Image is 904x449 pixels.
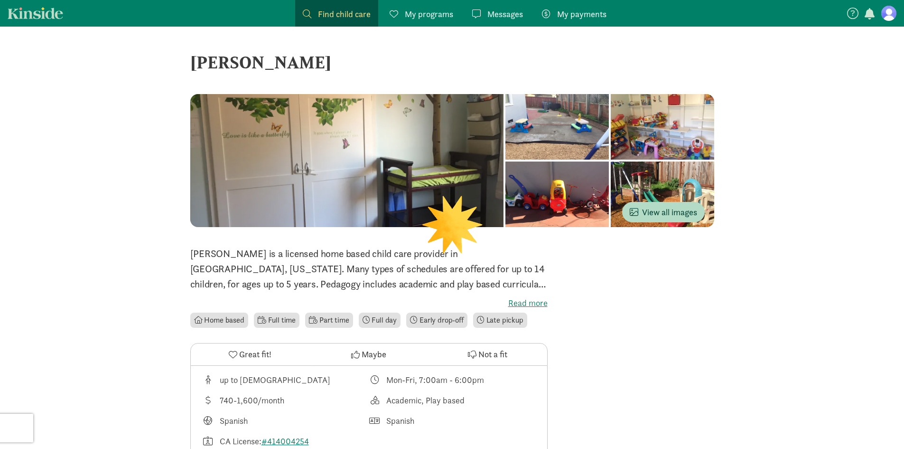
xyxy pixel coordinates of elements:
label: Read more [190,297,548,309]
div: Mon-Fri, 7:00am - 6:00pm [386,373,484,386]
a: #414004254 [261,436,309,447]
p: [PERSON_NAME] is a licensed home based child care provider in [GEOGRAPHIC_DATA], [US_STATE]. Many... [190,246,548,292]
div: up to [DEMOGRAPHIC_DATA] [220,373,330,386]
div: Age range for children that this provider cares for [202,373,369,386]
span: Messages [487,8,523,20]
li: Early drop-off [406,313,467,328]
button: Maybe [309,344,428,365]
div: Class schedule [369,373,536,386]
a: Kinside [8,7,63,19]
span: My payments [557,8,606,20]
li: Full day [359,313,401,328]
span: My programs [405,8,453,20]
div: Average tuition for this program [202,394,369,407]
div: This provider's education philosophy [369,394,536,407]
span: View all images [630,206,697,219]
button: Great fit! [191,344,309,365]
div: [PERSON_NAME] [190,49,714,75]
span: Find child care [318,8,371,20]
li: Part time [305,313,353,328]
div: Spanish [386,414,414,427]
div: Languages spoken [369,414,536,427]
span: Great fit! [239,348,271,361]
li: Full time [254,313,299,328]
li: Home based [190,313,248,328]
span: Maybe [362,348,386,361]
div: Spanish [220,414,248,427]
span: Not a fit [478,348,507,361]
button: View all images [622,202,705,222]
button: Not a fit [428,344,547,365]
div: Academic, Play based [386,394,465,407]
div: Languages taught [202,414,369,427]
li: Late pickup [473,313,527,328]
div: 740-1,600/month [220,394,284,407]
